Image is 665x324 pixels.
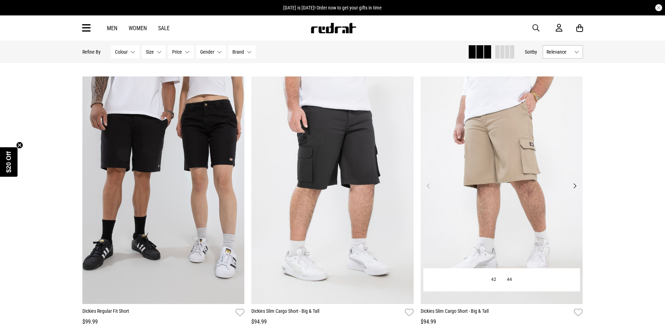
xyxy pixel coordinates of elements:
span: [DATE] is [DATE]! Order now to get your gifts in time [283,5,382,11]
button: Price [168,45,194,59]
button: Gender [196,45,226,59]
img: Dickies Regular Fit Short in Black [82,76,245,304]
button: Previous [424,182,433,190]
button: 44 [502,274,517,286]
a: Dickies Slim Cargo Short - Big & Tall [421,308,571,318]
a: Sale [158,25,170,32]
img: Dickies Slim Cargo Short - Big & Tall in Brown [421,76,583,304]
a: Women [129,25,147,32]
span: Colour [115,49,128,55]
a: Dickies Regular Fit Short [82,308,233,318]
span: Brand [232,49,244,55]
a: Dickies Slim Cargo Short - Big & Tall [251,308,402,318]
span: Gender [200,49,214,55]
span: Price [172,49,182,55]
button: Brand [229,45,256,59]
button: Colour [111,45,139,59]
img: Redrat logo [310,23,357,33]
a: Men [107,25,117,32]
span: Size [146,49,154,55]
span: $20 Off [5,151,12,173]
button: Close teaser [16,142,23,149]
button: Sortby [525,48,537,56]
img: Dickies Slim Cargo Short - Big & Tall in Black [251,76,414,304]
button: Size [142,45,165,59]
button: Relevance [543,45,583,59]
p: Refine By [82,49,101,55]
span: Relevance [547,49,571,55]
button: Next [570,182,579,190]
button: 42 [486,274,502,286]
span: by [532,49,537,55]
